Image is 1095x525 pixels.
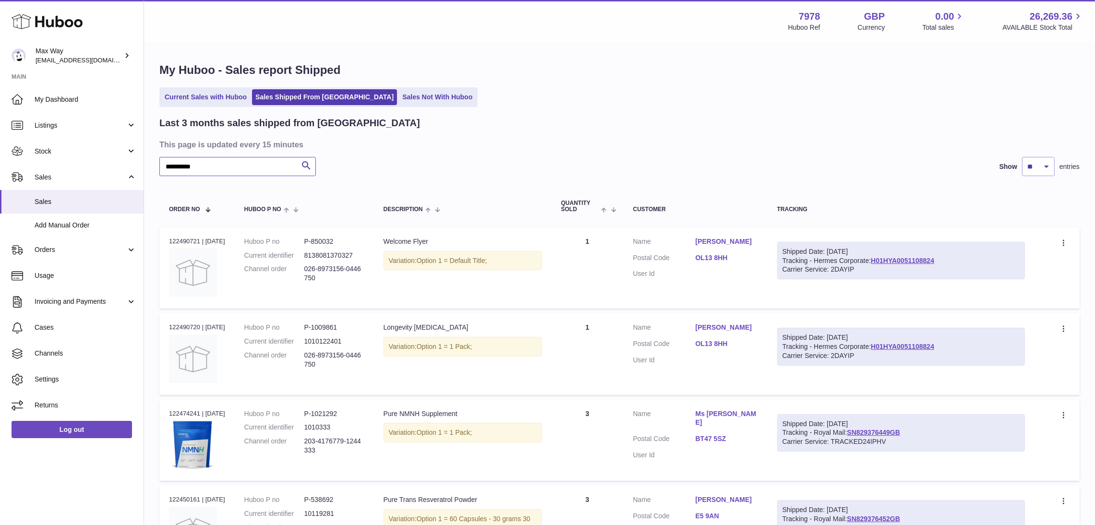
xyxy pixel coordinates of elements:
[696,512,758,521] a: E5 9AN
[36,56,141,64] span: [EMAIL_ADDRESS][DOMAIN_NAME]
[35,121,126,130] span: Listings
[252,89,397,105] a: Sales Shipped From [GEOGRAPHIC_DATA]
[399,89,476,105] a: Sales Not With Huboo
[159,117,420,130] h2: Last 3 months sales shipped from [GEOGRAPHIC_DATA]
[777,242,1025,280] div: Tracking - Hermes Corporate:
[169,495,225,504] div: 122450161 | [DATE]
[244,409,304,418] dt: Huboo P no
[1002,10,1083,32] a: 26,269.36 AVAILABLE Stock Total
[633,356,696,365] dt: User Id
[169,409,225,418] div: 122474241 | [DATE]
[1002,23,1083,32] span: AVAILABLE Stock Total
[35,297,126,306] span: Invoicing and Payments
[864,10,885,23] strong: GBP
[244,251,304,260] dt: Current identifier
[169,206,200,213] span: Order No
[696,339,758,348] a: OL13 8HH
[871,343,934,350] a: H01HYA0051108824
[304,351,364,369] dd: 026-8973156-0446750
[417,429,472,436] span: Option 1 = 1 Pack;
[782,351,1020,360] div: Carrier Service: 2DAYIP
[696,323,758,332] a: [PERSON_NAME]
[244,509,304,518] dt: Current identifier
[159,62,1080,78] h1: My Huboo - Sales report Shipped
[384,423,542,442] div: Variation:
[936,10,954,23] span: 0.00
[633,206,758,213] div: Customer
[1030,10,1072,23] span: 26,269.36
[35,349,136,358] span: Channels
[782,419,1020,429] div: Shipped Date: [DATE]
[633,323,696,334] dt: Name
[244,337,304,346] dt: Current identifier
[552,227,624,309] td: 1
[696,253,758,262] a: OL13 8HH
[633,409,696,430] dt: Name
[552,400,624,481] td: 3
[847,515,900,523] a: SN829376452GB
[847,429,900,436] a: SN829376449GB
[384,251,542,271] div: Variation:
[36,47,122,65] div: Max Way
[12,421,132,438] a: Log out
[384,409,542,418] div: Pure NMNH Supplement
[161,89,250,105] a: Current Sales with Huboo
[35,147,126,156] span: Stock
[384,337,542,357] div: Variation:
[35,323,136,332] span: Cases
[633,512,696,523] dt: Postal Code
[244,437,304,455] dt: Channel order
[696,434,758,443] a: BT47 5SZ
[777,206,1025,213] div: Tracking
[169,421,217,469] img: NMNH_Pack_Front_Nov2024_Web.jpg
[35,221,136,230] span: Add Manual Order
[1059,162,1080,171] span: entries
[782,247,1020,256] div: Shipped Date: [DATE]
[417,257,487,264] span: Option 1 = Default Title;
[244,237,304,246] dt: Huboo P no
[244,264,304,283] dt: Channel order
[633,495,696,507] dt: Name
[782,265,1020,274] div: Carrier Service: 2DAYIP
[777,328,1025,366] div: Tracking - Hermes Corporate:
[633,339,696,351] dt: Postal Code
[782,437,1020,446] div: Carrier Service: TRACKED24IPHV
[552,313,624,394] td: 1
[12,48,26,63] img: Max@LongevityBox.co.uk
[417,343,472,350] span: Option 1 = 1 Pack;
[384,495,542,504] div: Pure Trans Resveratrol Powder
[696,495,758,504] a: [PERSON_NAME]
[999,162,1017,171] label: Show
[561,200,599,213] span: Quantity Sold
[633,269,696,278] dt: User Id
[244,423,304,432] dt: Current identifier
[304,495,364,504] dd: P-538692
[35,401,136,410] span: Returns
[35,173,126,182] span: Sales
[782,333,1020,342] div: Shipped Date: [DATE]
[244,495,304,504] dt: Huboo P no
[169,249,217,297] img: no-photo.jpg
[304,237,364,246] dd: P-850032
[384,237,542,246] div: Welcome Flyer
[304,423,364,432] dd: 1010333
[159,139,1077,150] h3: This page is updated every 15 minutes
[35,375,136,384] span: Settings
[304,251,364,260] dd: 8138081370327
[35,95,136,104] span: My Dashboard
[35,197,136,206] span: Sales
[922,10,965,32] a: 0.00 Total sales
[35,245,126,254] span: Orders
[782,505,1020,514] div: Shipped Date: [DATE]
[799,10,820,23] strong: 7978
[696,237,758,246] a: [PERSON_NAME]
[304,409,364,418] dd: P-1021292
[169,237,225,246] div: 122490721 | [DATE]
[384,323,542,332] div: Longevity [MEDICAL_DATA]
[304,509,364,518] dd: 10119281
[858,23,885,32] div: Currency
[304,264,364,283] dd: 026-8973156-0446750
[244,323,304,332] dt: Huboo P no
[384,206,423,213] span: Description
[633,253,696,265] dt: Postal Code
